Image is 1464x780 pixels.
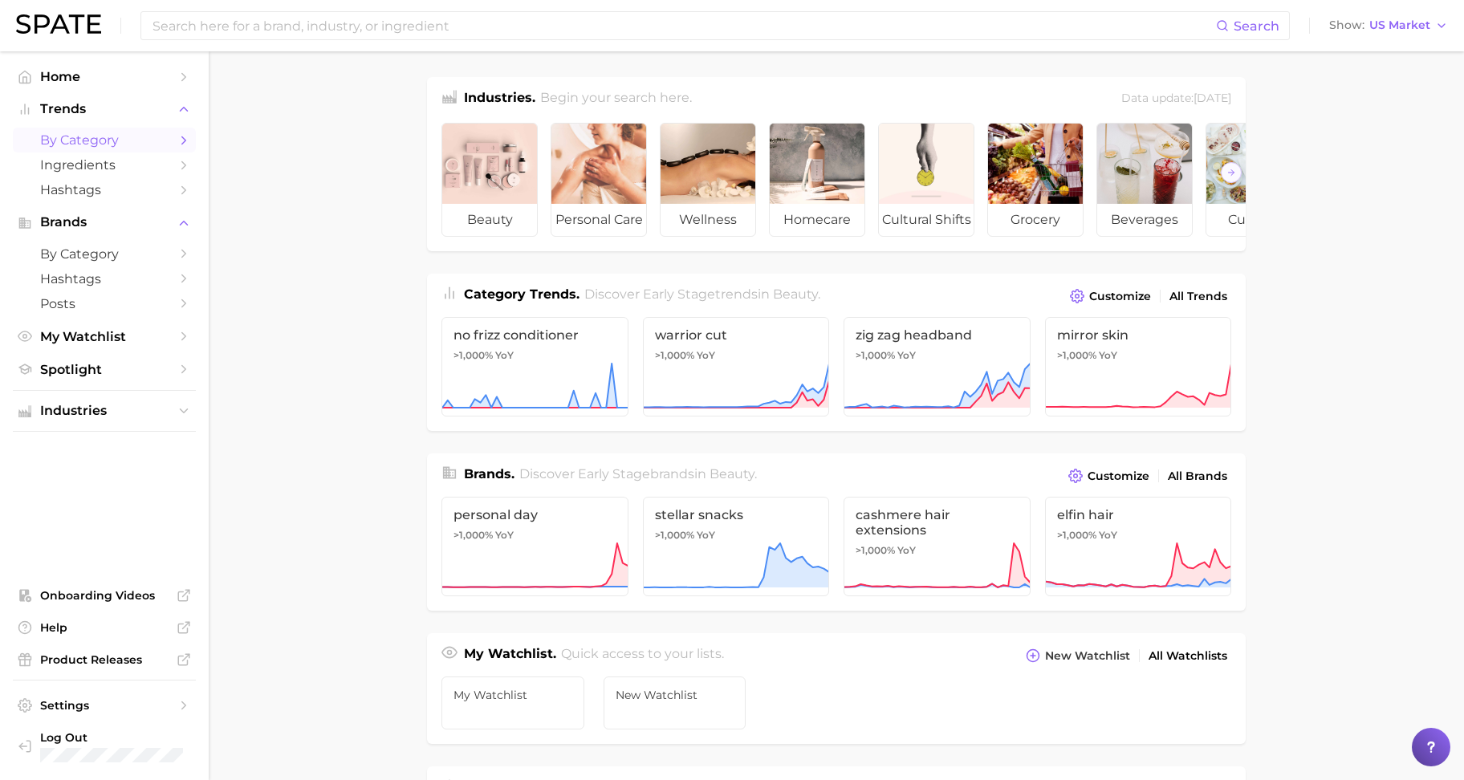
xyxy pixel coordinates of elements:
[13,266,196,291] a: Hashtags
[13,693,196,717] a: Settings
[655,507,818,522] span: stellar snacks
[697,349,715,362] span: YoY
[643,497,830,596] a: stellar snacks>1,000% YoY
[1145,645,1231,667] a: All Watchlists
[655,327,818,343] span: warrior cut
[1329,21,1364,30] span: Show
[40,730,183,745] span: Log Out
[13,399,196,423] button: Industries
[551,123,647,237] a: personal care
[13,152,196,177] a: Ingredients
[1121,88,1231,110] div: Data update: [DATE]
[519,466,757,481] span: Discover Early Stage brands in .
[464,88,535,110] h1: Industries.
[453,327,616,343] span: no frizz conditioner
[988,204,1083,236] span: grocery
[40,652,169,667] span: Product Releases
[13,64,196,89] a: Home
[40,69,169,84] span: Home
[1096,123,1193,237] a: beverages
[879,204,974,236] span: cultural shifts
[441,123,538,237] a: beauty
[464,286,579,302] span: Category Trends .
[1164,465,1231,487] a: All Brands
[441,676,584,729] a: My Watchlist
[13,128,196,152] a: by Category
[551,204,646,236] span: personal care
[1169,290,1227,303] span: All Trends
[604,676,746,729] a: New Watchlist
[856,349,895,361] span: >1,000%
[661,204,755,236] span: wellness
[1206,204,1301,236] span: culinary
[13,357,196,382] a: Spotlight
[773,286,818,302] span: beauty
[13,242,196,266] a: by Category
[878,123,974,237] a: cultural shifts
[151,12,1216,39] input: Search here for a brand, industry, or ingredient
[453,507,616,522] span: personal day
[453,349,493,361] span: >1,000%
[40,329,169,344] span: My Watchlist
[441,317,628,416] a: no frizz conditioner>1,000% YoY
[1097,204,1192,236] span: beverages
[1099,529,1117,542] span: YoY
[40,588,169,603] span: Onboarding Videos
[770,204,864,236] span: homecare
[40,271,169,286] span: Hashtags
[495,349,514,362] span: YoY
[844,317,1031,416] a: zig zag headband>1,000% YoY
[40,362,169,377] span: Spotlight
[40,102,169,116] span: Trends
[1057,327,1220,343] span: mirror skin
[660,123,756,237] a: wellness
[616,689,734,701] span: New Watchlist
[1064,465,1153,487] button: Customize
[13,210,196,234] button: Brands
[584,286,820,302] span: Discover Early Stage trends in .
[40,157,169,173] span: Ingredients
[1057,507,1220,522] span: elfin hair
[1045,497,1232,596] a: elfin hair>1,000% YoY
[1057,349,1096,361] span: >1,000%
[464,466,514,481] span: Brands .
[1325,15,1452,36] button: ShowUS Market
[655,529,694,541] span: >1,000%
[453,689,572,701] span: My Watchlist
[1045,317,1232,416] a: mirror skin>1,000% YoY
[40,132,169,148] span: by Category
[1022,644,1134,667] button: New Watchlist
[1057,529,1096,541] span: >1,000%
[1168,469,1227,483] span: All Brands
[710,466,754,481] span: beauty
[856,327,1019,343] span: zig zag headband
[1045,649,1130,663] span: New Watchlist
[40,698,169,713] span: Settings
[856,507,1019,538] span: cashmere hair extensions
[643,317,830,416] a: warrior cut>1,000% YoY
[856,544,895,556] span: >1,000%
[1088,469,1149,483] span: Customize
[441,497,628,596] a: personal day>1,000% YoY
[40,182,169,197] span: Hashtags
[13,97,196,121] button: Trends
[697,529,715,542] span: YoY
[844,497,1031,596] a: cashmere hair extensions>1,000% YoY
[1221,162,1242,183] button: Scroll Right
[561,644,724,667] h2: Quick access to your lists.
[40,246,169,262] span: by Category
[40,620,169,635] span: Help
[1369,21,1430,30] span: US Market
[1066,285,1155,307] button: Customize
[13,648,196,672] a: Product Releases
[13,615,196,640] a: Help
[13,324,196,349] a: My Watchlist
[1099,349,1117,362] span: YoY
[40,215,169,230] span: Brands
[897,349,916,362] span: YoY
[13,291,196,316] a: Posts
[442,204,537,236] span: beauty
[540,88,692,110] h2: Begin your search here.
[495,529,514,542] span: YoY
[655,349,694,361] span: >1,000%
